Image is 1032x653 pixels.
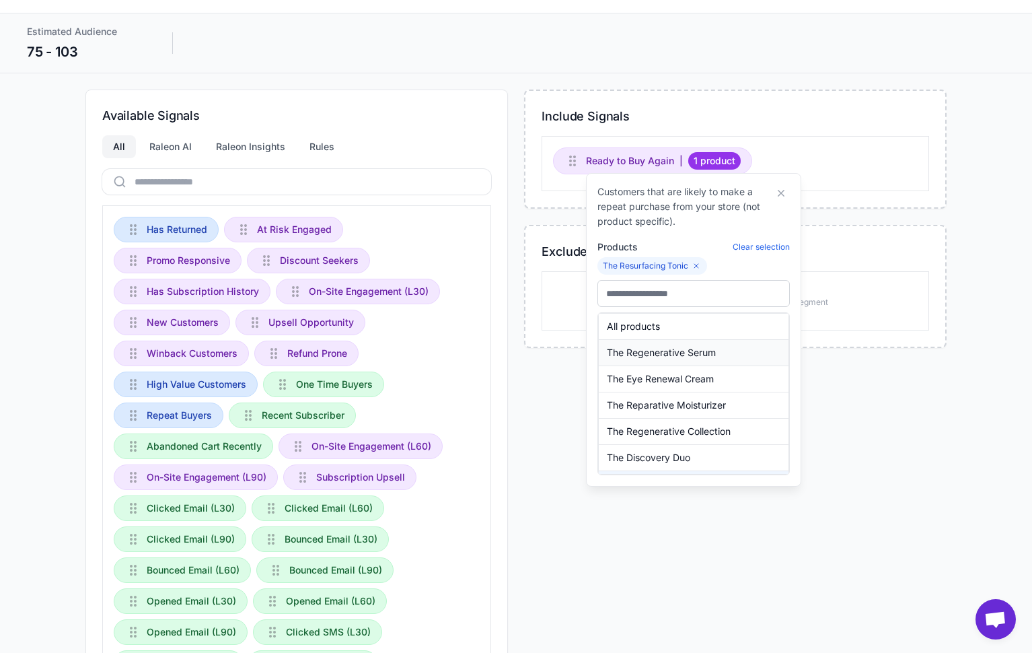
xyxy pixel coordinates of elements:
span: The Eye Renewal Cream [607,372,714,386]
div: Estimated Audience [27,24,145,39]
span: Has Returned [147,222,207,237]
button: The Resurfacing Tonic [599,471,788,497]
button: The Regenerative Collection [599,419,788,444]
span: On-Site Engagement (L90) [147,470,266,485]
div: All [102,135,136,158]
h3: Available Signals [102,106,491,125]
span: Clicked Email (L60) [285,501,373,516]
span: Upsell Opportunity [268,315,354,330]
span: All products [607,319,660,334]
button: The Reparative Moisturizer [599,392,788,418]
span: Abandoned Cart Recently [147,439,262,454]
span: The Resurfacing Tonic [603,260,688,272]
label: Products [597,240,638,254]
span: New Customers [147,315,219,330]
span: High Value Customers [147,377,246,392]
span: Refund Prone [287,346,347,361]
span: The Regenerative Collection [607,424,731,439]
button: Clear selection [733,241,790,253]
button: The Discovery Duo [599,445,788,471]
span: On-Site Engagement (L30) [309,284,429,299]
span: At Risk Engaged [257,222,332,237]
span: Bounced Email (L30) [285,532,377,547]
div: Raleon Insights [205,135,296,158]
span: Opened Email (L60) [286,594,375,609]
span: Promo Responsive [147,253,230,268]
h3: Exclude Signals [542,242,929,261]
div: Raleon AI [139,135,202,158]
span: Discount Seekers [280,253,359,268]
span: The Reparative Moisturizer [607,398,726,413]
span: Has Subscription History [147,284,259,299]
span: Opened Email (L90) [147,625,236,640]
span: 1 product [688,152,741,170]
h3: Include Signals [542,107,929,125]
div: 75 - 103 [27,42,145,62]
span: Bounced Email (L90) [289,563,382,578]
span: Opened Email (L30) [147,594,236,609]
span: Ready to Buy Again [586,153,674,168]
span: On-Site Engagement (L60) [311,439,431,454]
span: Clicked SMS (L30) [286,625,371,640]
span: | [679,153,683,168]
span: The Discovery Duo [607,450,690,465]
button: The Eye Renewal Cream [599,366,788,392]
span: Winback Customers [147,346,237,361]
p: Customers that are likely to make a repeat purchase from your store (not product specific). [597,184,772,229]
span: Clicked Email (L90) [147,532,235,547]
span: Repeat Buyers [147,408,212,423]
span: One Time Buyers [296,377,373,392]
div: Open chat [975,599,1016,640]
button: All products [599,314,788,339]
div: Rules [299,135,345,158]
button: The Regenerative Serum [599,340,788,366]
span: Subscription Upsell [316,470,405,485]
span: Clicked Email (L30) [147,501,235,516]
span: Bounced Email (L60) [147,563,239,578]
span: Recent Subscriber [262,408,344,423]
span: The Regenerative Serum [607,345,716,360]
